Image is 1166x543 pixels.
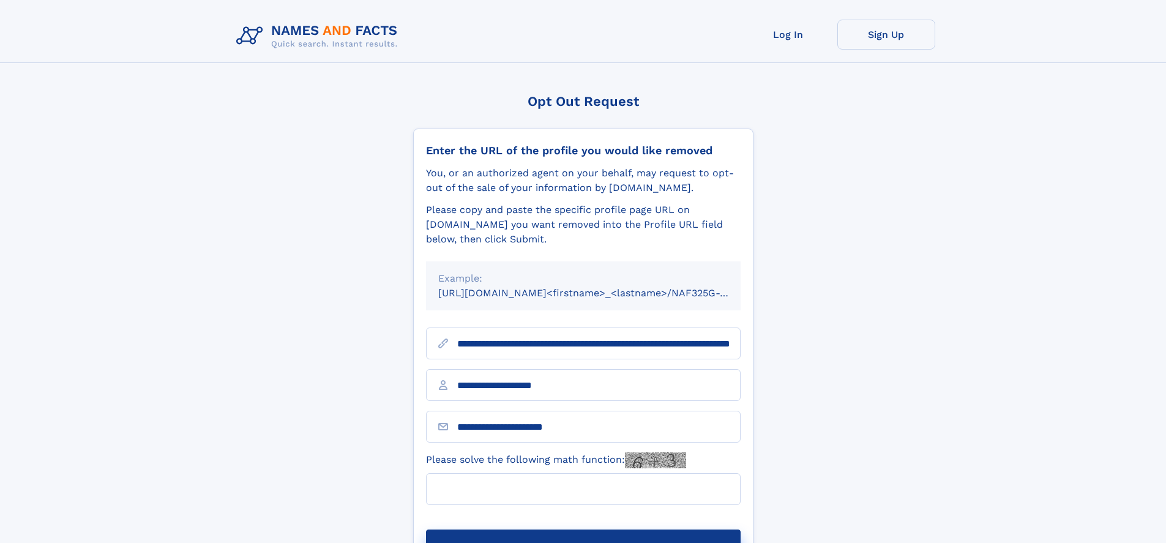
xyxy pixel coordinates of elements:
img: Logo Names and Facts [231,20,408,53]
div: Enter the URL of the profile you would like removed [426,144,741,157]
label: Please solve the following math function: [426,452,686,468]
div: Opt Out Request [413,94,753,109]
small: [URL][DOMAIN_NAME]<firstname>_<lastname>/NAF325G-xxxxxxxx [438,287,764,299]
div: Example: [438,271,728,286]
a: Sign Up [837,20,935,50]
a: Log In [739,20,837,50]
div: You, or an authorized agent on your behalf, may request to opt-out of the sale of your informatio... [426,166,741,195]
div: Please copy and paste the specific profile page URL on [DOMAIN_NAME] you want removed into the Pr... [426,203,741,247]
